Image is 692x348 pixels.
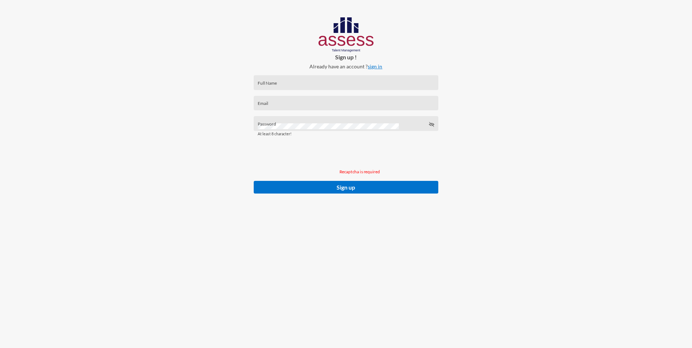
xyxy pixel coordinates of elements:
img: AssessLogoo.svg [318,17,374,52]
p: Recaptcha is required [254,169,466,174]
iframe: reCAPTCHA [254,137,380,169]
button: Sign up [254,181,438,194]
a: sign in [368,63,382,69]
p: Sign up ! [248,54,444,60]
mat-hint: At least 8 character! [258,132,292,136]
p: Already have an account ? [248,63,444,69]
